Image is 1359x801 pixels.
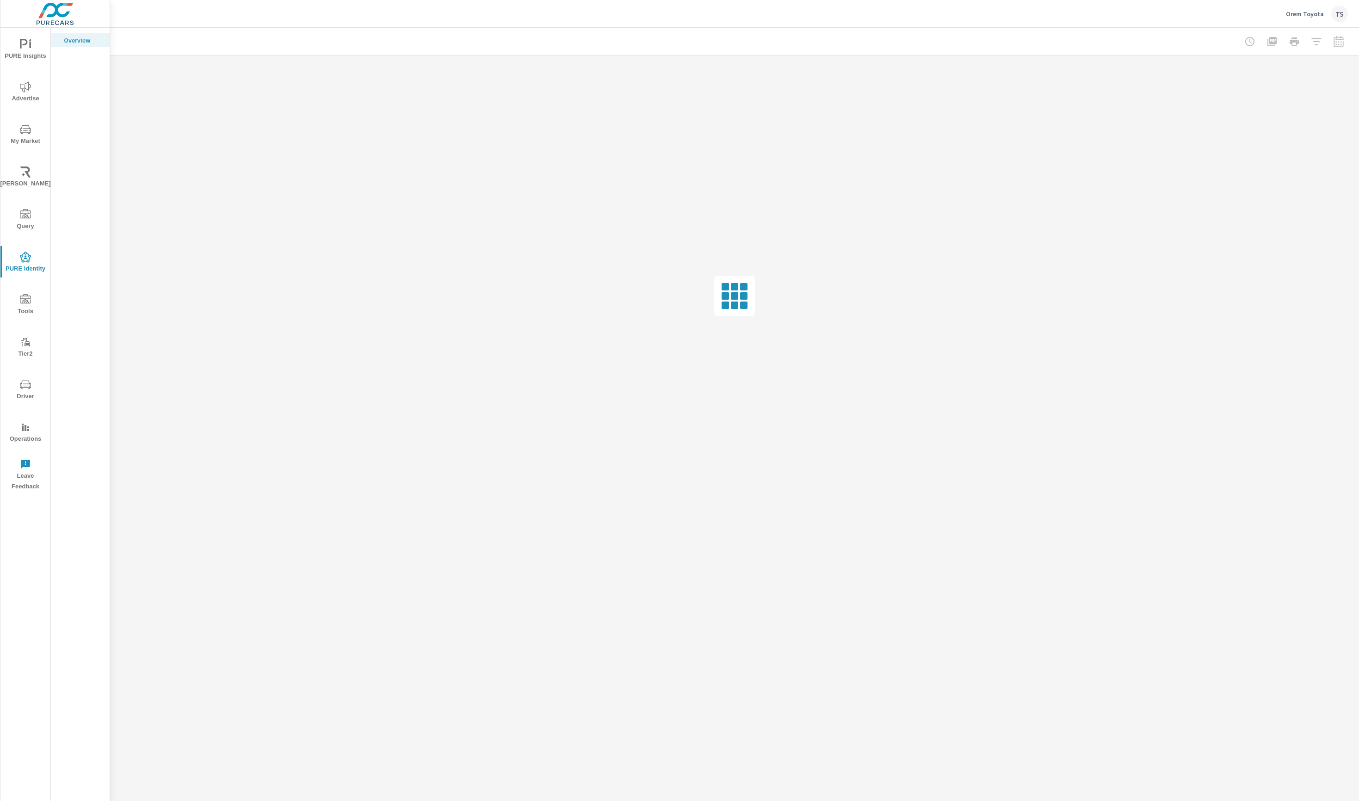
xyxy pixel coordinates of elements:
span: [PERSON_NAME] [3,166,48,189]
div: TS [1331,6,1348,22]
span: PURE Identity [3,252,48,274]
p: Orem Toyota [1286,10,1324,18]
span: Query [3,209,48,232]
span: Driver [3,379,48,402]
span: PURE Insights [3,39,48,62]
div: nav menu [0,28,50,496]
span: Advertise [3,81,48,104]
p: Overview [64,36,102,45]
div: Overview [51,33,110,47]
span: Tier2 [3,337,48,359]
span: Leave Feedback [3,459,48,492]
span: Operations [3,422,48,444]
span: Tools [3,294,48,317]
span: My Market [3,124,48,147]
